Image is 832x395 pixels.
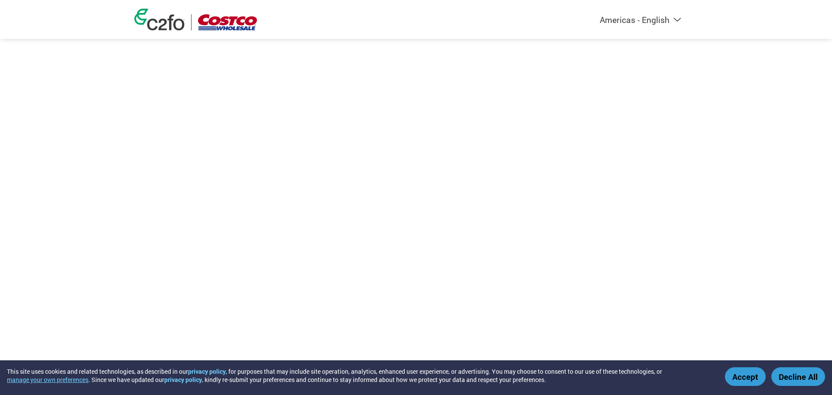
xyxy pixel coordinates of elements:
[164,375,202,384] a: privacy policy
[134,9,185,30] img: c2fo logo
[198,14,257,30] img: Costco
[725,367,766,386] button: Accept
[188,367,226,375] a: privacy policy
[7,375,88,384] button: manage your own preferences
[771,367,825,386] button: Decline All
[7,367,712,384] div: This site uses cookies and related technologies, as described in our , for purposes that may incl...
